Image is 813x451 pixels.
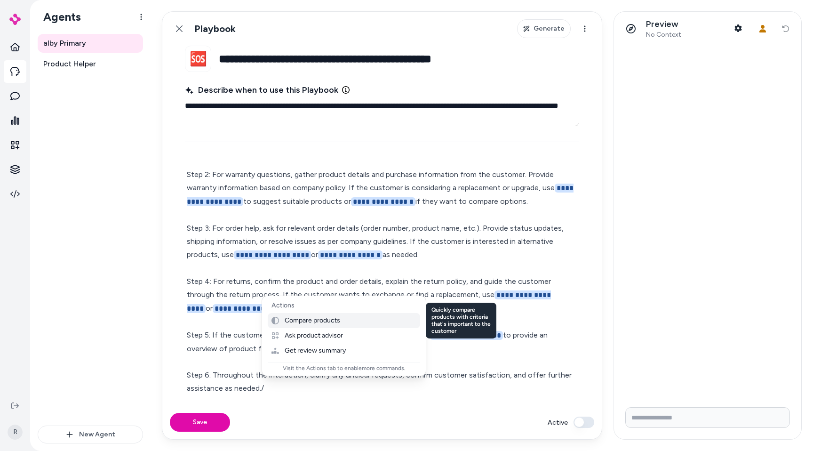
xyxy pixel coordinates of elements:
[285,316,340,325] p: Compare products
[38,34,143,53] a: alby Primary
[268,313,420,328] button: Compare products
[43,58,96,70] span: Product Helper
[625,407,790,428] input: Write your prompt here
[285,331,343,340] p: Ask product advisor
[6,417,24,447] button: R
[548,418,568,427] label: Active
[646,19,681,30] p: Preview
[534,24,565,33] span: Generate
[9,14,21,25] img: alby Logo
[285,346,346,355] p: Get review summary
[268,328,420,343] button: Ask product advisor
[185,46,211,72] button: 🆘
[36,10,81,24] h1: Agents
[187,142,577,395] p: Step 1: Greet the customer and identify the nature of their support request (warranty, order help...
[268,343,420,358] button: Get review summary
[38,426,143,443] button: New Agent
[271,364,416,372] p: Visit the Actions tab to enable more commands.
[262,296,426,376] div: Suggestions
[43,38,86,49] span: alby Primary
[8,425,23,440] span: R
[185,83,338,97] span: Describe when to use this Playbook
[261,384,264,393] span: /
[268,298,420,313] div: Actions
[38,55,143,73] a: Product Helper
[194,23,236,35] h1: Playbook
[170,413,230,432] button: Save
[517,19,571,38] button: Generate
[646,31,681,39] span: No Context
